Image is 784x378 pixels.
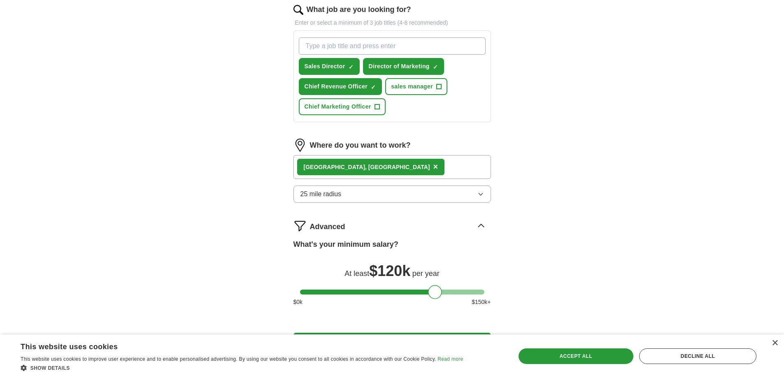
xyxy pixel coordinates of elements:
button: Sales Director✓ [299,58,360,75]
span: $ 120k [369,262,410,279]
span: Show details [30,365,70,371]
button: Chief Revenue Officer✓ [299,78,382,95]
img: location.png [293,139,307,152]
span: ✓ [433,64,438,70]
div: Show details [21,364,463,372]
div: Close [772,340,778,346]
span: × [433,162,438,171]
span: Chief Revenue Officer [305,82,368,91]
span: Sales Director [305,62,345,71]
label: What's your minimum salary? [293,239,398,250]
span: $ 150 k+ [472,298,491,306]
span: Chief Marketing Officer [305,102,371,111]
span: At least [344,269,369,278]
strong: [GEOGRAPHIC_DATA], [GEOGRAPHIC_DATA] [304,164,430,170]
span: Advanced [310,221,345,232]
label: Where do you want to work? [310,140,411,151]
a: Read more, opens a new window [437,356,463,362]
p: Enter or select a minimum of 3 job titles (4-8 recommended) [293,19,491,27]
img: filter [293,219,307,232]
span: per year [412,269,440,278]
span: $ 0 k [293,298,303,306]
span: 25 mile radius [300,189,342,199]
img: search.png [293,5,303,15]
button: Director of Marketing✓ [363,58,444,75]
button: × [433,161,438,173]
label: What job are you looking for? [307,4,411,15]
span: ✓ [371,84,376,90]
button: Start applying for jobs [293,333,491,350]
div: This website uses cookies [21,339,442,352]
button: Chief Marketing Officer [299,98,386,115]
span: ✓ [349,64,354,70]
input: Type a job title and press enter [299,37,486,55]
button: sales manager [385,78,447,95]
button: 25 mile radius [293,186,491,203]
span: sales manager [391,82,433,91]
div: Decline all [639,348,756,364]
span: This website uses cookies to improve user experience and to enable personalised advertising. By u... [21,356,436,362]
div: Accept all [519,348,633,364]
span: Director of Marketing [369,62,430,71]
